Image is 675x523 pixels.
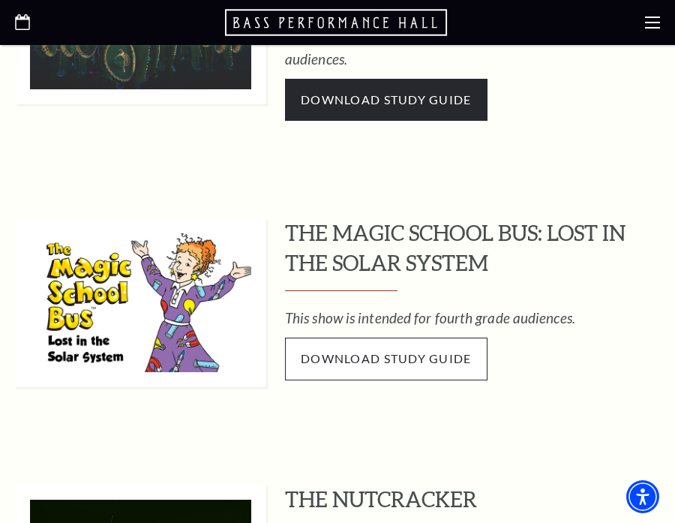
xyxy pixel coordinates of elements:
[15,218,266,387] img: THE MAGIC SCHOOL BUS: LOST IN THE SOLAR SYSTEM
[285,338,487,380] a: Download Study Guide - open in a new tab
[285,79,487,121] a: Download Study Guide - open in a new tab
[301,92,472,107] span: Download Study Guide
[626,480,659,513] div: Accessibility Menu
[285,218,660,291] h3: THE MAGIC SCHOOL BUS: LOST IN THE SOLAR SYSTEM
[301,351,472,365] span: Download Study Guide
[15,14,30,32] a: Open this option
[225,8,450,38] a: Open this option
[285,309,575,326] em: This show is intended for fourth grade audiences.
